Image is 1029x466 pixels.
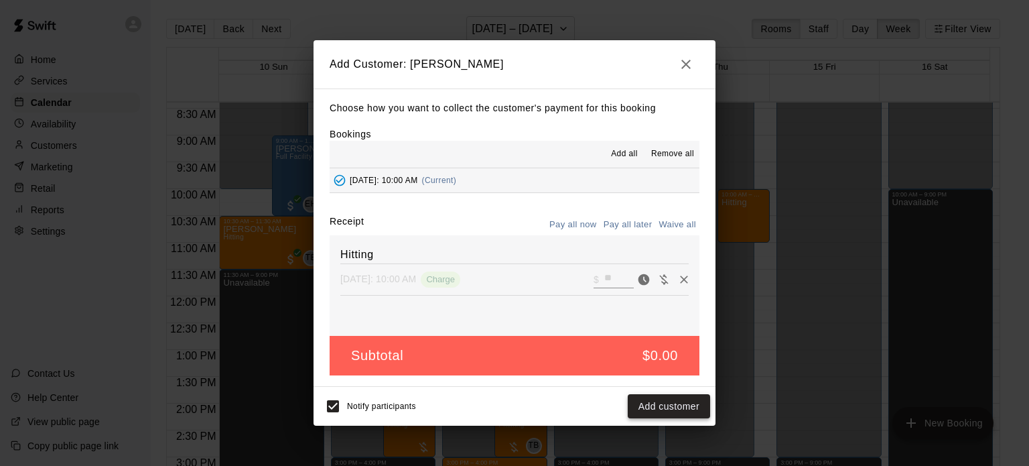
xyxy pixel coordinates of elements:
button: Waive all [655,215,699,235]
button: Add all [603,143,646,165]
h5: $0.00 [642,347,678,365]
button: Remove all [646,143,699,165]
span: Remove all [651,148,694,161]
button: Added - Collect Payment[DATE]: 10:00 AM(Current) [330,168,699,193]
button: Remove [674,270,694,290]
p: $ [594,273,599,286]
h6: Hitting [340,246,689,264]
label: Receipt [330,215,364,235]
h5: Subtotal [351,347,403,365]
button: Added - Collect Payment [330,170,350,190]
span: (Current) [422,176,457,185]
span: Waive payment [654,273,674,284]
button: Pay all now [546,215,600,235]
span: [DATE]: 10:00 AM [350,176,418,185]
button: Add customer [628,394,710,419]
span: Pay now [634,273,654,284]
span: Add all [611,148,638,161]
p: [DATE]: 10:00 AM [340,272,416,286]
span: Notify participants [347,402,416,411]
label: Bookings [330,129,371,139]
p: Choose how you want to collect the customer's payment for this booking [330,100,699,117]
h2: Add Customer: [PERSON_NAME] [314,40,715,89]
button: Pay all later [600,215,656,235]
